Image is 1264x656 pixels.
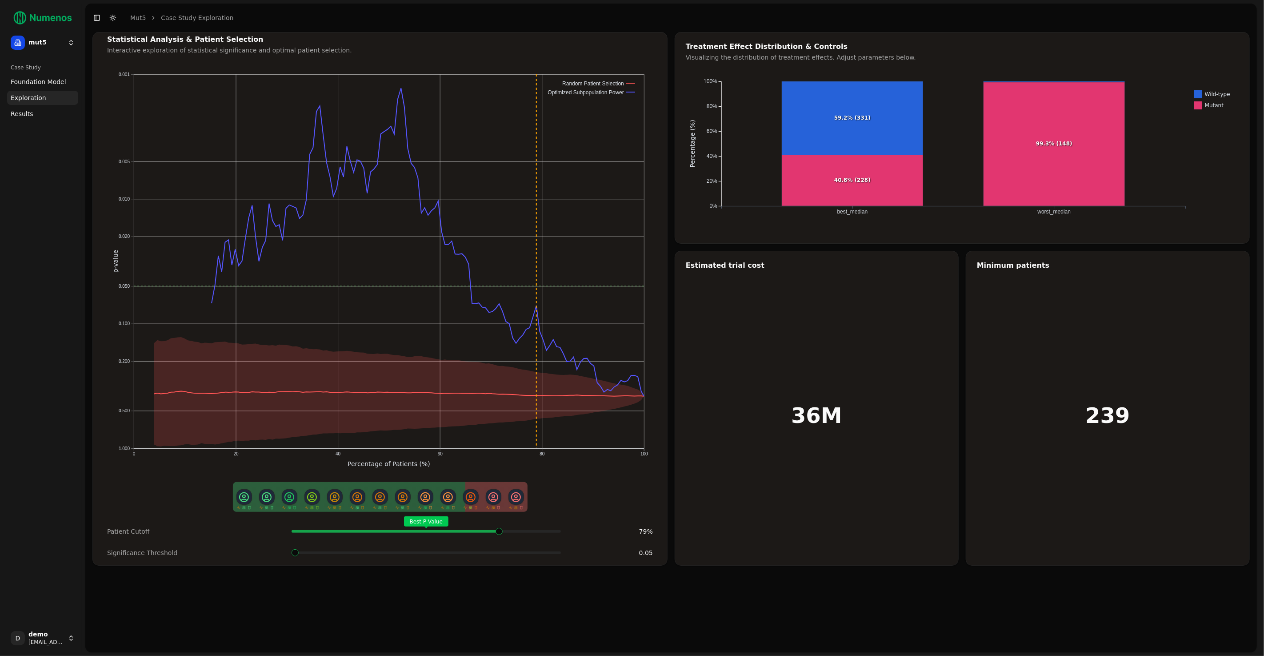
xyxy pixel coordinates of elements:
[640,451,648,456] text: 100
[707,128,717,134] text: 60%
[130,13,234,22] nav: breadcrumb
[707,153,717,159] text: 40%
[28,631,64,639] span: demo
[791,405,842,426] h1: 36M
[11,109,33,118] span: Results
[119,359,130,364] text: 0.200
[7,91,78,105] a: Exploration
[438,451,443,456] text: 60
[130,13,146,22] a: mut5
[707,103,717,109] text: 80%
[119,446,130,451] text: 1.000
[710,203,718,209] text: 0%
[1036,141,1072,147] text: 99.3% (148)
[404,516,448,527] span: Best P Value
[11,631,25,645] span: D
[119,159,130,164] text: 0.005
[161,13,233,22] a: Case Study Exploration
[7,60,78,75] div: Case Study
[119,234,130,239] text: 0.020
[119,321,130,326] text: 0.100
[11,77,66,86] span: Foundation Model
[348,460,430,467] text: Percentage of Patients (%)
[112,250,119,273] text: p-value
[119,284,130,289] text: 0.050
[1037,209,1071,215] text: worst_median
[834,115,871,121] text: 59.2% (331)
[1085,405,1130,426] h1: 239
[689,120,696,167] text: Percentage (%)
[7,628,78,649] button: Ddemo[EMAIL_ADDRESS]
[107,548,284,557] div: Significance Threshold
[11,93,46,102] span: Exploration
[28,639,64,646] span: [EMAIL_ADDRESS]
[107,46,653,55] div: Interactive exploration of statistical significance and optimal patient selection.
[119,197,130,201] text: 0.010
[336,451,341,456] text: 40
[540,451,545,456] text: 80
[1205,102,1224,109] text: Mutant
[707,178,717,184] text: 20%
[562,80,624,87] text: Random Patient Selection
[7,107,78,121] a: Results
[234,451,239,456] text: 20
[7,75,78,89] a: Foundation Model
[837,209,868,215] text: best_median
[686,53,1239,62] div: Visualizing the distribution of treatment effects. Adjust parameters below.
[704,78,717,85] text: 100%
[568,527,653,536] div: 79 %
[568,548,653,557] div: 0.05
[28,39,64,47] span: mut5
[834,177,871,183] text: 40.8% (228)
[119,72,130,77] text: 0.001
[686,43,1239,50] div: Treatment Effect Distribution & Controls
[1205,91,1230,97] text: Wild-type
[7,32,78,53] button: mut5
[133,451,136,456] text: 0
[107,36,653,43] div: Statistical Analysis & Patient Selection
[548,89,624,96] text: Optimized Subpopulation Power
[7,7,78,28] img: Numenos
[119,408,130,413] text: 0.500
[107,527,284,536] div: Patient Cutoff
